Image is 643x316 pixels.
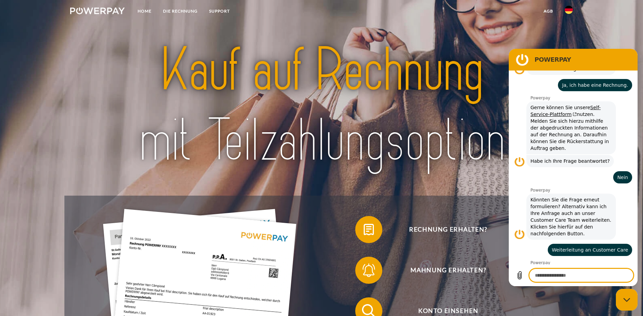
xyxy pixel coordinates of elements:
[365,216,531,243] span: Rechnung erhalten?
[360,262,377,279] img: qb_bell.svg
[565,6,573,14] img: de
[157,5,203,17] a: DIE RECHNUNG
[70,7,125,14] img: logo-powerpay-white.svg
[509,49,638,286] iframe: Messaging-Fenster
[365,257,531,284] span: Mahnung erhalten?
[355,257,531,284] button: Mahnung erhalten?
[203,5,236,17] a: SUPPORT
[95,32,548,179] img: title-powerpay_de.svg
[132,5,157,17] a: Home
[616,289,638,311] iframe: Schaltfläche zum Öffnen des Messaging-Fensters; Konversation läuft
[538,5,559,17] a: agb
[355,216,531,243] button: Rechnung erhalten?
[360,221,377,238] img: qb_bill.svg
